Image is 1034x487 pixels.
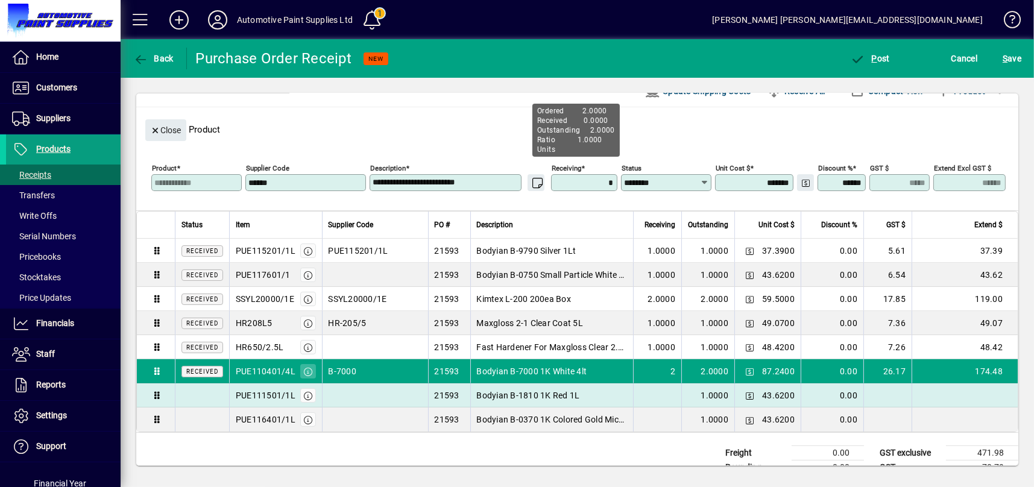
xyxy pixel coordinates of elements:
[863,359,912,383] td: 26.17
[145,119,186,141] button: Close
[428,407,470,432] td: 21593
[670,365,675,377] span: 2
[186,320,218,327] span: Received
[12,272,61,282] span: Stocktakes
[428,287,470,311] td: 21593
[6,165,121,185] a: Receipts
[477,218,514,231] span: Description
[762,389,795,401] span: 43.6200
[322,311,428,335] td: HR-205/5
[150,121,181,140] span: Close
[36,52,58,61] span: Home
[912,335,1018,359] td: 48.42
[622,164,642,172] mat-label: Status
[12,252,61,262] span: Pricebooks
[36,318,74,328] span: Financials
[181,218,203,231] span: Status
[428,311,470,335] td: 21593
[801,239,863,263] td: 0.00
[863,311,912,335] td: 7.36
[428,383,470,407] td: 21593
[863,239,912,263] td: 5.61
[6,401,121,431] a: Settings
[912,311,1018,335] td: 49.07
[12,170,51,180] span: Receipts
[36,349,55,359] span: Staff
[322,287,428,311] td: SSYL20000/1E
[470,311,634,335] td: Maxgloss 2-1 Clear Coat 5L
[6,309,121,339] a: Financials
[797,174,814,191] button: Change Price Levels
[160,9,198,31] button: Add
[762,413,795,426] span: 43.6200
[1003,49,1021,68] span: ave
[6,247,121,267] a: Pricebooks
[552,164,581,172] mat-label: Receiving
[872,54,877,63] span: P
[236,245,295,257] div: PUE115201/1L
[236,365,295,377] div: PUE110401/4L
[236,218,250,231] span: Item
[870,164,889,172] mat-label: GST $
[428,239,470,263] td: 21593
[470,335,634,359] td: Fast Hardener For Maxgloss Clear 2.5L
[792,460,864,475] td: 0.00
[36,83,77,92] span: Customers
[681,407,734,432] td: 1.0000
[12,190,55,200] span: Transfers
[946,446,1018,460] td: 471.98
[741,363,758,380] button: Change Price Levels
[741,315,758,331] button: Change Price Levels
[6,226,121,247] a: Serial Numbers
[821,218,857,231] span: Discount %
[762,365,795,377] span: 87.2400
[428,335,470,359] td: 21593
[762,341,795,353] span: 48.4200
[851,54,890,63] span: ost
[130,48,177,69] button: Back
[648,245,676,257] span: 1.0000
[801,263,863,287] td: 0.00
[762,80,830,102] button: Receive All
[236,413,295,426] div: PUE116401/1L
[645,218,675,231] span: Receiving
[741,387,758,404] button: Change Price Levels
[6,267,121,287] a: Stocktakes
[801,359,863,383] td: 0.00
[801,287,863,311] td: 0.00
[236,293,294,305] div: SSYL20000/1E
[681,383,734,407] td: 1.0000
[36,144,71,154] span: Products
[1000,48,1024,69] button: Save
[912,287,1018,311] td: 119.00
[719,446,792,460] td: Freight
[186,344,218,351] span: Received
[863,263,912,287] td: 6.54
[186,248,218,254] span: Received
[681,287,734,311] td: 2.0000
[874,446,946,460] td: GST exclusive
[435,218,450,231] span: PO #
[236,389,295,401] div: PUE111501/1L
[6,73,121,103] a: Customers
[329,218,374,231] span: Supplier Code
[863,335,912,359] td: 7.26
[762,317,795,329] span: 49.0700
[648,293,676,305] span: 2.0000
[121,48,187,69] app-page-header-button: Back
[681,239,734,263] td: 1.0000
[6,185,121,206] a: Transfers
[681,359,734,383] td: 2.0000
[12,211,57,221] span: Write Offs
[640,80,756,102] button: Update Shipping Costs
[370,164,406,172] mat-label: Description
[6,339,121,369] a: Staff
[848,48,893,69] button: Post
[6,287,121,308] a: Price Updates
[36,410,67,420] span: Settings
[801,335,863,359] td: 0.00
[12,293,71,303] span: Price Updates
[912,263,1018,287] td: 43.62
[428,359,470,383] td: 21593
[974,218,1003,231] span: Extend $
